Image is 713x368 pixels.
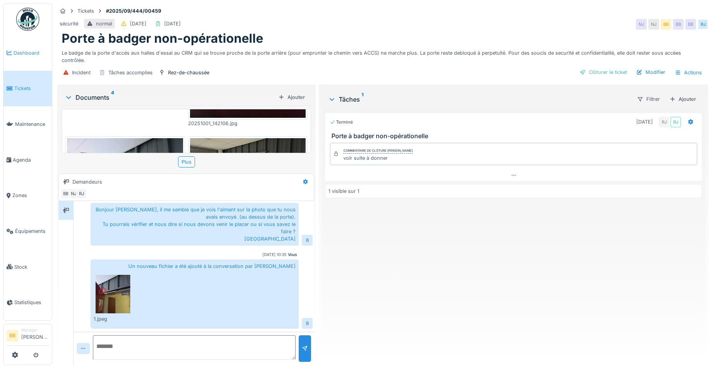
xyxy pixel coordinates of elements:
[91,259,299,329] div: Un nouveau fichier a été ajouté à la conversation par [PERSON_NAME]
[91,203,299,246] div: Bonjour [PERSON_NAME], il me semble que je vois l'aimant sur la photo que tu nous avais envoyé. (...
[671,67,705,78] div: Actions
[288,252,297,258] div: Vous
[188,120,308,127] div: 20251001_142106.jpg
[3,71,52,107] a: Tickets
[262,252,286,258] div: [DATE] 10:35
[3,106,52,142] a: Maintenance
[61,188,71,199] div: BB
[130,20,146,27] div: [DATE]
[190,138,306,225] img: e6v9nell5iogyn5cfmtvt0ldli0z
[3,285,52,321] a: Statistiques
[14,263,49,271] span: Stock
[636,19,647,30] div: NJ
[343,148,413,154] div: Commentaire de clôture [PERSON_NAME]
[673,19,684,30] div: BB
[330,119,353,125] div: Terminé
[62,46,704,64] div: Le badge de la porte d'accés aux halles d'essai au CRM qui se trouve proche de la porte arrière (...
[103,7,164,15] strong: #2025/09/444/00459
[13,156,49,164] span: Agenda
[77,7,94,15] div: Tickets
[96,275,130,313] img: hg5zsnh1htzv4l7y7mbhoxbf1j8x
[65,93,275,102] div: Documents
[72,69,91,76] div: Incident
[62,31,263,46] h1: Porte à badger non-opérationelle
[7,327,49,346] a: BB Manager[PERSON_NAME]
[7,330,18,341] li: BB
[3,249,52,285] a: Stock
[685,19,696,30] div: BB
[94,315,132,323] div: 1.jpeg
[636,118,653,125] div: [DATE]
[76,188,87,199] div: RJ
[164,20,181,27] div: [DATE]
[670,117,681,127] div: RJ
[168,69,209,76] div: Rez-de-chaussée
[15,120,49,128] span: Maintenance
[14,85,49,92] span: Tickets
[362,95,363,104] sup: 1
[634,94,663,105] div: Filtrer
[3,35,52,71] a: Dashboard
[328,187,359,195] div: 1 visible sur 1
[275,92,308,102] div: Ajouter
[577,67,630,77] div: Clôturer le ticket
[108,69,153,76] div: Tâches accomplies
[21,327,49,344] li: [PERSON_NAME]
[3,142,52,178] a: Agenda
[178,156,195,167] div: Plus
[633,67,668,77] div: Modifier
[343,154,413,162] div: voir suite à donner
[13,49,49,57] span: Dashboard
[15,227,49,235] span: Équipements
[16,8,39,31] img: Badge_color-CXgf-gQk.svg
[21,327,49,333] div: Manager
[12,192,49,199] span: Zones
[60,20,78,27] div: sécurité
[302,318,313,329] div: B
[96,20,112,27] div: normal
[328,95,631,104] div: Tâches
[331,132,699,140] h3: Porte à badger non-opérationelle
[67,138,183,225] img: ax98tfyia28dbywnacuxkaldwrx6
[3,213,52,249] a: Équipements
[648,19,659,30] div: NJ
[666,94,699,104] div: Ajouter
[661,19,671,30] div: BB
[72,178,102,186] div: Demandeurs
[68,188,79,199] div: NJ
[111,93,114,102] sup: 4
[698,19,708,30] div: RJ
[302,235,313,246] div: B
[659,117,669,127] div: RJ
[14,299,49,306] span: Statistiques
[3,178,52,214] a: Zones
